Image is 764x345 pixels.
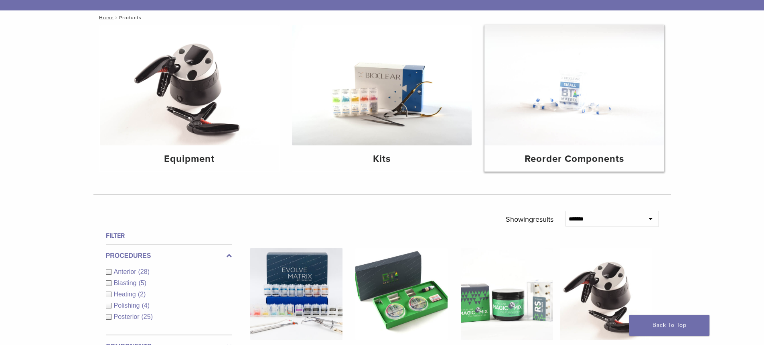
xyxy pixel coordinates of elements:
[292,25,472,171] a: Kits
[93,10,671,25] nav: Products
[138,268,150,275] span: (28)
[298,152,465,166] h4: Kits
[142,302,150,309] span: (4)
[106,251,232,261] label: Procedures
[114,313,142,320] span: Posterior
[560,248,652,340] img: HeatSync Kit
[292,25,472,145] img: Kits
[250,248,342,340] img: Evolve All-in-One Kit
[114,302,142,309] span: Polishing
[484,25,664,171] a: Reorder Components
[100,25,280,171] a: Equipment
[138,280,146,286] span: (5)
[484,25,664,145] img: Reorder Components
[114,280,139,286] span: Blasting
[97,15,114,20] a: Home
[461,248,553,340] img: Rockstar (RS) Polishing Kit
[355,248,448,340] img: Black Triangle (BT) Kit
[114,16,119,20] span: /
[100,25,280,145] img: Equipment
[138,291,146,298] span: (2)
[114,268,138,275] span: Anterior
[106,231,232,241] h4: Filter
[506,211,553,228] p: Showing results
[142,313,153,320] span: (25)
[491,152,658,166] h4: Reorder Components
[106,152,273,166] h4: Equipment
[114,291,138,298] span: Heating
[629,315,709,336] a: Back To Top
